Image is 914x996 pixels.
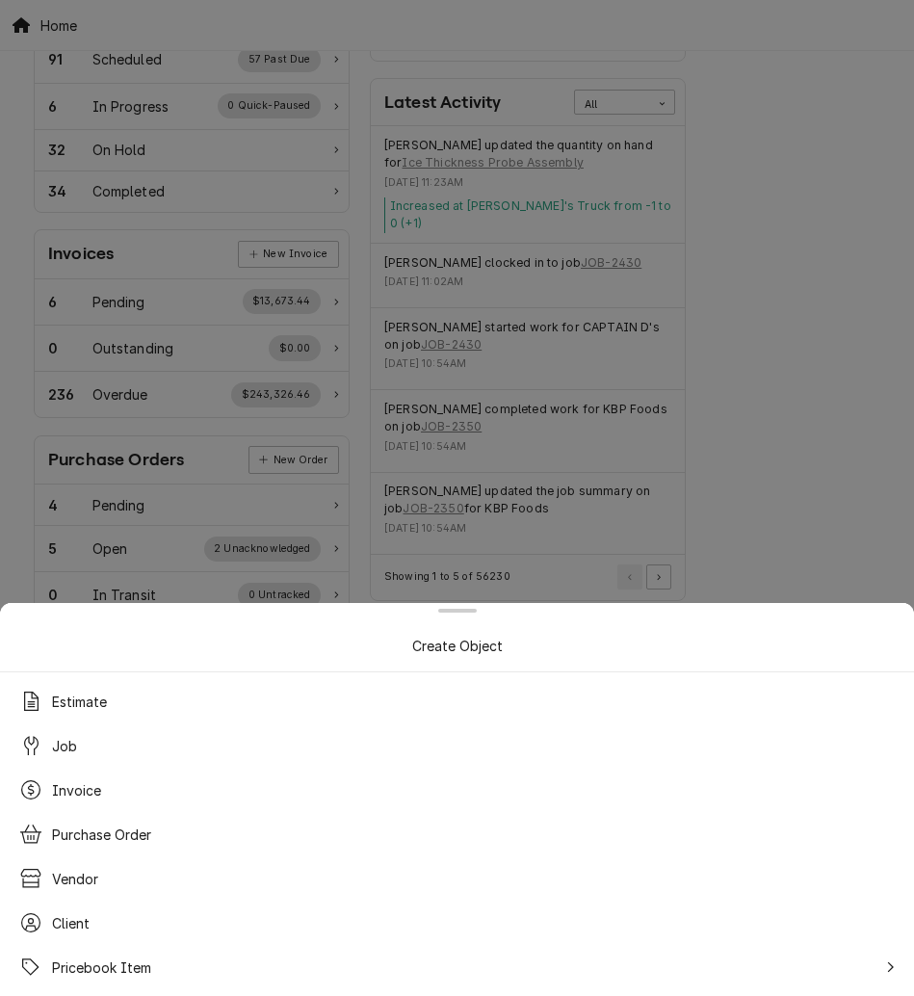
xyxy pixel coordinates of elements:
[8,857,906,900] a: Vendor
[8,902,906,944] a: Client
[8,813,906,855] a: Purchase Order
[52,780,101,800] span: Invoice
[412,636,503,656] div: Create Object
[52,736,77,756] span: Job
[52,913,90,933] span: Client
[8,946,906,988] a: Go to Pricebook Item
[8,769,906,811] a: Invoice
[8,680,906,722] a: Estimate
[52,825,151,845] span: Purchase Order
[52,869,98,889] span: Vendor
[8,724,906,767] a: Job
[52,692,107,712] span: Estimate
[52,957,151,978] span: Pricebook Item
